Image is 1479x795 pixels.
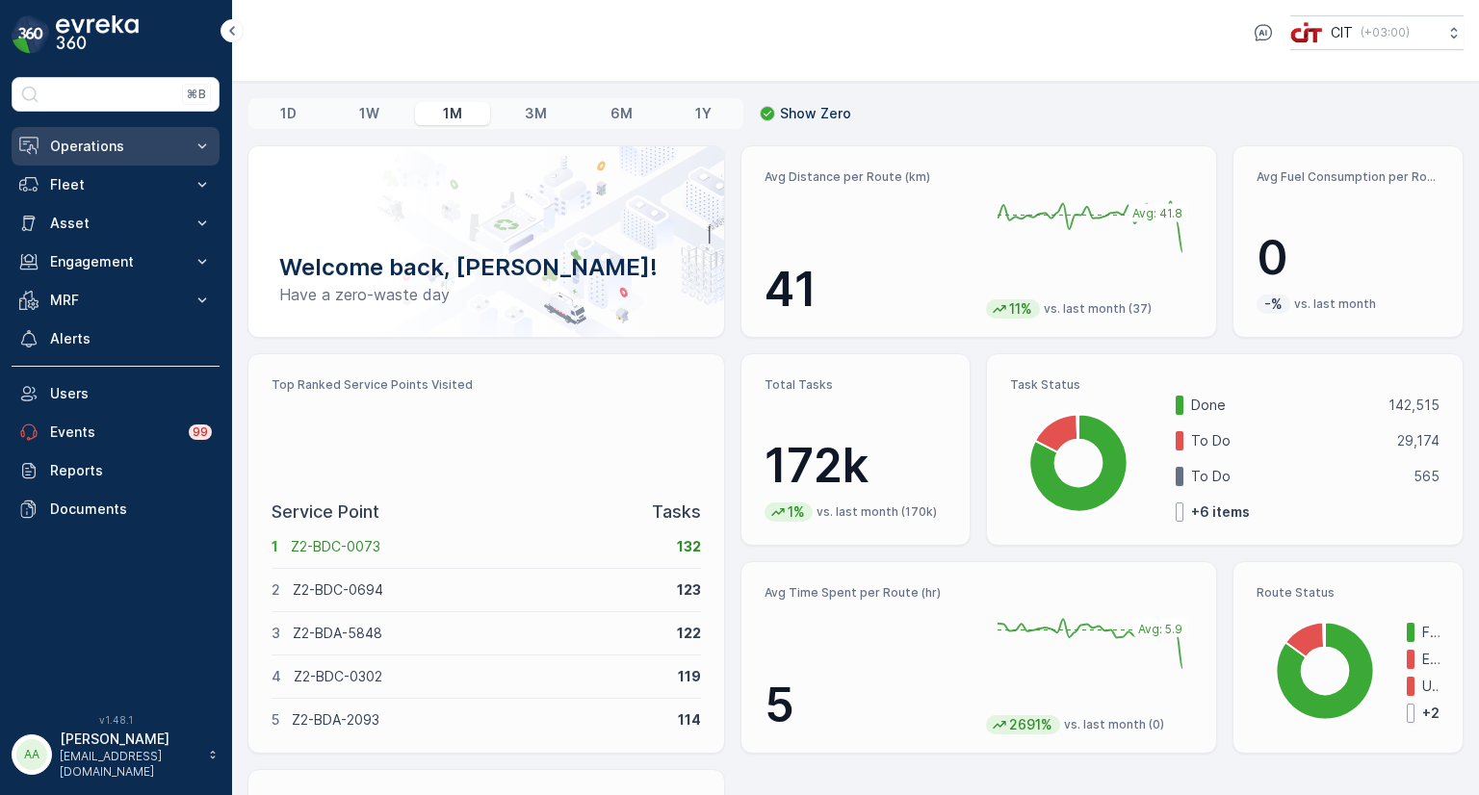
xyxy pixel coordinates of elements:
[1064,717,1164,732] p: vs. last month (0)
[50,461,212,480] p: Reports
[1191,467,1401,486] p: To Do
[1422,650,1440,669] p: Expired
[765,261,972,319] p: 41
[695,104,712,123] p: 1Y
[1262,295,1284,314] p: -%
[12,730,220,780] button: AA[PERSON_NAME][EMAIL_ADDRESS][DOMAIN_NAME]
[50,423,177,442] p: Events
[1290,15,1464,50] button: CIT(+03:00)
[786,502,807,522] p: 1%
[293,624,664,643] p: Z2-BDA-5848
[1422,623,1440,642] p: Finished
[272,624,280,643] p: 3
[1422,677,1440,696] p: Undispatched
[291,537,664,556] p: Z2-BDC-0073
[12,451,220,490] a: Reports
[359,104,379,123] p: 1W
[12,243,220,281] button: Engagement
[16,739,47,770] div: AA
[12,166,220,204] button: Fleet
[294,667,665,686] p: Z2-BDC-0302
[525,104,547,123] p: 3M
[193,424,208,440] p: 99
[272,710,279,730] p: 5
[60,730,198,749] p: [PERSON_NAME]
[272,667,281,686] p: 4
[279,283,693,306] p: Have a zero-waste day
[1331,23,1353,42] p: CIT
[12,204,220,243] button: Asset
[50,175,181,194] p: Fleet
[652,499,701,526] p: Tasks
[56,15,139,54] img: logo_dark-DEwI_e13.png
[610,104,633,123] p: 6M
[765,585,972,601] p: Avg Time Spent per Route (hr)
[50,291,181,310] p: MRF
[677,624,701,643] p: 122
[677,580,701,600] p: 123
[272,537,278,556] p: 1
[50,500,212,519] p: Documents
[765,437,947,495] p: 172k
[272,377,701,393] p: Top Ranked Service Points Visited
[1007,299,1034,319] p: 11%
[1044,301,1152,317] p: vs. last month (37)
[1294,296,1376,312] p: vs. last month
[817,504,937,520] p: vs. last month (170k)
[677,537,701,556] p: 132
[12,281,220,320] button: MRF
[272,580,280,600] p: 2
[12,127,220,166] button: Operations
[765,169,972,185] p: Avg Distance per Route (km)
[1361,25,1410,40] p: ( +03:00 )
[293,580,664,600] p: Z2-BDC-0694
[1007,715,1054,734] p: 2691%
[50,137,181,156] p: Operations
[1422,704,1440,723] p: + 2
[12,374,220,413] a: Users
[280,104,297,123] p: 1D
[50,329,212,348] p: Alerts
[678,710,701,730] p: 114
[780,104,851,123] p: Show Zero
[1010,377,1440,393] p: Task Status
[1257,585,1440,601] p: Route Status
[1257,229,1440,287] p: 0
[272,499,379,526] p: Service Point
[12,714,220,726] span: v 1.48.1
[12,490,220,528] a: Documents
[12,320,220,358] a: Alerts
[1191,502,1250,522] p: + 6 items
[60,749,198,780] p: [EMAIL_ADDRESS][DOMAIN_NAME]
[765,377,947,393] p: Total Tasks
[1397,431,1440,450] p: 29,174
[443,104,462,123] p: 1M
[187,87,206,102] p: ⌘B
[1414,467,1440,486] p: 565
[12,15,50,54] img: logo
[1388,396,1440,415] p: 142,515
[50,214,181,233] p: Asset
[292,710,665,730] p: Z2-BDA-2093
[1191,431,1385,450] p: To Do
[279,252,693,283] p: Welcome back, [PERSON_NAME]!
[50,252,181,271] p: Engagement
[1290,22,1323,43] img: cit-logo_pOk6rL0.png
[765,677,972,734] p: 5
[12,413,220,451] a: Events99
[1191,396,1376,415] p: Done
[50,384,212,403] p: Users
[1257,169,1440,185] p: Avg Fuel Consumption per Route (lt)
[678,667,701,686] p: 119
